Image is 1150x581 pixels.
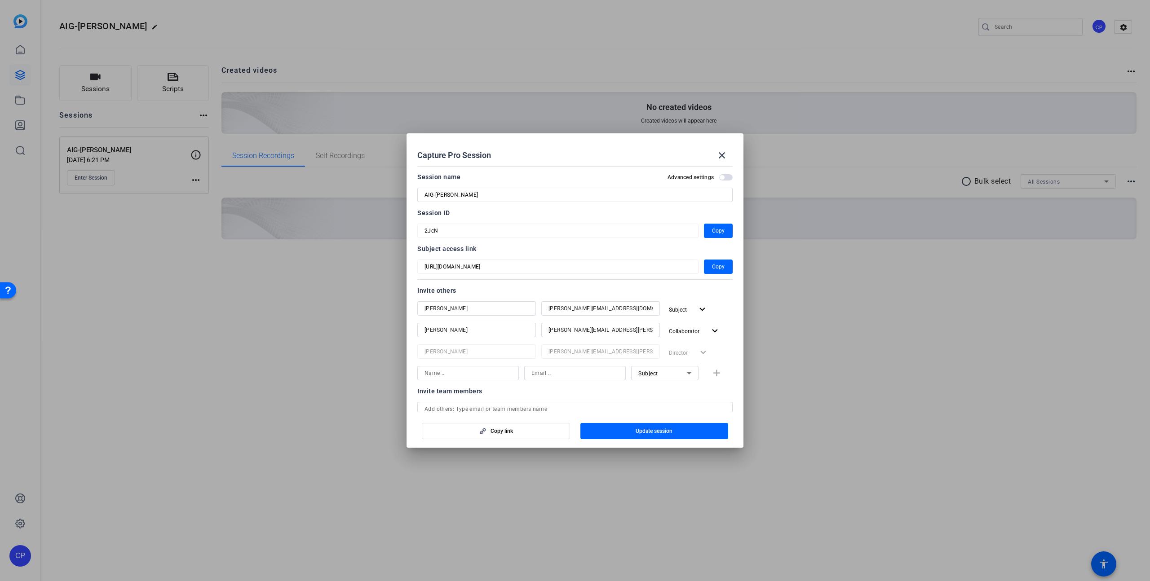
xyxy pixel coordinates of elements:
span: Update session [636,427,672,435]
div: Capture Pro Session [417,145,733,166]
span: Copy [712,261,725,272]
mat-icon: close [717,150,727,161]
button: Update session [580,423,729,439]
input: Name... [425,346,529,357]
input: Add others: Type email or team members name [425,404,725,414]
div: Subject access link [417,243,733,254]
input: Email... [548,346,653,357]
div: Invite others [417,285,733,296]
input: Name... [425,325,529,335]
mat-icon: expand_more [709,326,721,337]
button: Copy [704,224,733,238]
mat-icon: expand_more [697,304,708,315]
span: Copy [712,225,725,236]
span: Copy link [491,427,513,435]
input: Session OTP [425,225,691,236]
button: Subject [665,301,712,317]
span: Collaborator [669,328,699,335]
input: Enter Session Name [425,189,725,200]
input: Name... [425,303,529,314]
button: Copy link [422,423,570,439]
button: Copy [704,260,733,274]
input: Session OTP [425,261,691,272]
input: Name... [425,368,512,379]
span: Subject [638,370,658,377]
input: Email... [548,303,653,314]
h2: Advanced settings [668,174,714,181]
div: Session name [417,172,460,182]
button: Collaborator [665,323,724,339]
div: Invite team members [417,386,733,396]
input: Email... [548,325,653,335]
div: Session ID [417,207,733,218]
span: Subject [669,307,687,313]
input: Email... [531,368,619,379]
